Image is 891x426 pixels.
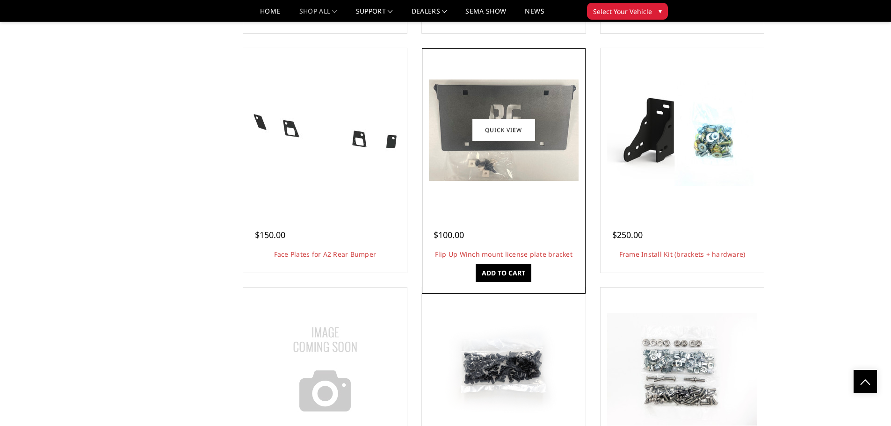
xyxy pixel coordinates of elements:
a: Dealers [412,8,447,22]
span: Select Your Vehicle [593,7,652,16]
a: Flip Up Winch mount license plate bracket [424,51,583,209]
span: $250.00 [612,229,643,240]
a: Frame Install Kit (brackets + hardware) [603,51,762,209]
span: $100.00 [434,229,464,240]
img: Hardware Kit: Black Oxide Stainless Button-Head Bolts [429,313,579,426]
a: Click to Top [854,370,877,393]
a: News [525,8,544,22]
button: Select Your Vehicle [587,3,668,20]
a: Flip Up Winch mount license plate bracket [435,250,572,259]
span: ▾ [659,6,662,16]
a: Support [356,8,393,22]
img: Flip Up Winch mount license plate bracket [429,79,579,181]
a: Home [260,8,280,22]
a: Add to Cart [476,264,531,282]
a: shop all [299,8,337,22]
a: With light holes - with sensor holes With light holes - no sensor holes [246,51,405,209]
img: Frame Install Kit (brackets + hardware) [607,74,757,186]
a: SEMA Show [465,8,506,22]
span: $150.00 [255,229,285,240]
a: Face Plates for A2 Rear Bumper [274,250,377,259]
a: Frame Install Kit (brackets + hardware) [619,250,746,259]
a: Quick view [472,119,535,141]
iframe: Chat Widget [844,381,891,426]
